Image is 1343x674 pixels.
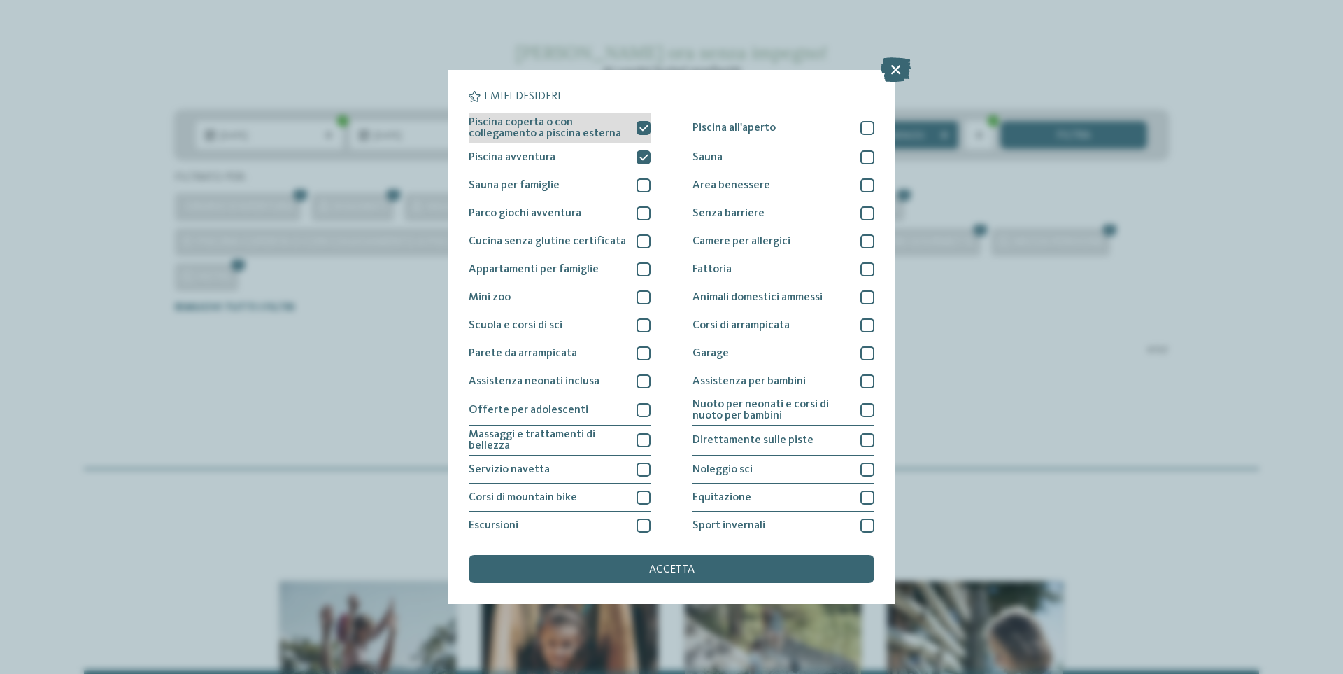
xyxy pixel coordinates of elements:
[469,376,599,387] span: Assistenza neonati inclusa
[469,492,577,503] span: Corsi di mountain bike
[692,320,790,331] span: Corsi di arrampicata
[692,236,790,247] span: Camere per allergici
[692,292,823,303] span: Animali domestici ammessi
[469,292,511,303] span: Mini zoo
[692,399,850,421] span: Nuoto per neonati e corsi di nuoto per bambini
[692,464,753,475] span: Noleggio sci
[469,429,626,451] span: Massaggi e trattamenti di bellezza
[469,405,588,416] span: Offerte per adolescenti
[692,180,770,191] span: Area benessere
[692,376,806,387] span: Assistenza per bambini
[469,152,555,163] span: Piscina avventura
[469,320,562,331] span: Scuola e corsi di sci
[692,122,776,134] span: Piscina all'aperto
[469,264,599,275] span: Appartamenti per famiglie
[692,208,765,219] span: Senza barriere
[484,91,561,102] span: I miei desideri
[469,117,626,139] span: Piscina coperta o con collegamento a piscina esterna
[469,180,560,191] span: Sauna per famiglie
[469,208,581,219] span: Parco giochi avventura
[692,435,813,446] span: Direttamente sulle piste
[692,520,765,531] span: Sport invernali
[692,492,751,503] span: Equitazione
[692,152,723,163] span: Sauna
[649,564,695,575] span: accetta
[469,464,550,475] span: Servizio navetta
[692,348,729,359] span: Garage
[469,520,518,531] span: Escursioni
[692,264,732,275] span: Fattoria
[469,348,577,359] span: Parete da arrampicata
[469,236,626,247] span: Cucina senza glutine certificata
